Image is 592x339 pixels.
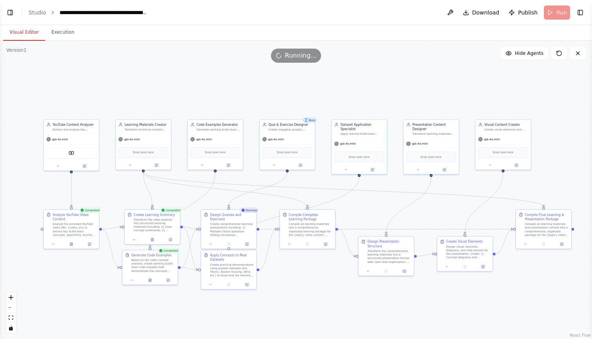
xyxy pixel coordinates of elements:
span: Running... [285,51,317,60]
div: Apply Concepts to Real Datasets [210,253,254,262]
div: Dataset Application Specialist [341,122,384,131]
span: Download [472,9,500,16]
button: zoom in [6,292,16,303]
a: Studio [29,9,46,16]
div: Transform the comprehensive learning materials into a structured presentation format with clear s... [368,249,411,264]
button: Open in side panel [239,241,254,247]
nav: breadcrumb [29,9,148,16]
g: Edge from 14e9bca3-e01d-42c1-9ce0-5470ce272265 to fe03812c-658b-4c7b-8a1f-357ff3118745 [384,177,433,234]
div: CompletedCreate Learning SummaryTransform the video analysis into structured learning materials i... [124,209,180,245]
div: Design Quizzes and Exercises [210,212,254,221]
button: View output [143,237,162,243]
div: YouTube Content Analyzer [53,122,96,127]
button: Open in side panel [359,167,385,172]
button: Open in side panel [163,237,178,243]
div: Create Visual Elements [446,239,483,244]
div: Visual Content Creator [484,122,528,127]
div: Completed [157,248,180,254]
g: Edge from 79e9d478-4b88-49e8-985e-20e6d5cb1052 to 949d7bb9-5e3d-4476-96d7-f7b1c775d960 [141,172,310,207]
div: Create Visual ElementsDesign visual elements, diagrams, and slide layouts for the presentation. C... [437,236,493,272]
span: Hide Agents [515,50,543,56]
div: Generate working Scikit-learn code snippets and examples based on the video content, demonstratin... [197,128,240,131]
button: No output available [455,264,475,269]
g: Edge from af0014c6-da80-4b06-9901-36eaae68425d to fddb812a-32c1-4f6e-94e8-4299f881454c [183,225,198,231]
button: Open in side panel [397,268,412,274]
div: Busy [302,118,317,123]
div: Version 1 [6,47,27,53]
button: No output available [377,268,396,274]
div: Transform the video analysis into structured learning materials including: 1) Clear concept summa... [134,218,177,232]
div: Presentation Content DesignerTransform learning materials into structured presentation content, c... [403,119,459,174]
div: Transform technical content into structured learning materials including summaries, explanations ... [125,128,168,131]
span: gpt-4o-mini [124,138,140,141]
button: No output available [298,241,317,247]
div: Analyze YouTube Video Content [53,212,96,221]
button: Open in side panel [72,163,97,169]
div: Based on the video content analysis, create working Scikit-learn code snippets that demonstrate t... [132,258,175,273]
div: Quiz & Exercise Designer [269,122,312,127]
div: Learning Materials CreatorTransform technical content into structured learning materials includin... [115,119,171,170]
g: Edge from fe03812c-658b-4c7b-8a1f-357ff3118745 to d815a421-1f51-450d-ab8f-31dc7e225b88 [417,252,434,258]
button: zoom out [6,303,16,313]
g: Edge from c73c26f9-acdf-43b4-838f-b0d907604878 to 949d7bb9-5e3d-4476-96d7-f7b1c775d960 [259,227,277,272]
button: Open in side panel [288,162,313,168]
g: Edge from 1ae8e9c6-ecd5-4ff6-b17c-cf1fe20b5600 to 1cff3dc9-42c6-4302-a962-4235246facf6 [69,173,73,207]
button: Open in side panel [554,241,569,247]
button: Open in side panel [239,282,254,287]
button: Open in side panel [504,162,529,168]
div: React Flow controls [6,292,16,333]
div: RunningDesign Quizzes and ExercisesCreate comprehensive learning assessments including: 1) Multip... [200,209,257,249]
button: toggle interactivity [6,323,16,333]
button: Open in side panel [82,241,97,247]
span: Drop tools here [421,155,442,159]
span: gpt-4o-mini [484,138,500,141]
g: Edge from 949d7bb9-5e3d-4476-96d7-f7b1c775d960 to fe03812c-658b-4c7b-8a1f-357ff3118745 [338,227,356,258]
g: Edge from 79e9d478-4b88-49e8-985e-20e6d5cb1052 to af0014c6-da80-4b06-9901-36eaae68425d [141,172,154,207]
g: Edge from 1cff3dc9-42c6-4302-a962-4235246facf6 to af0014c6-da80-4b06-9901-36eaae68425d [102,225,122,231]
div: Visual Content CreatorCreate visual elements and diagrams for presentations, including flowcharts... [475,119,531,170]
g: Edge from 1cff3dc9-42c6-4302-a962-4235246facf6 to 3ab47dae-e69a-4a79-9fb5-d285afb7c509 [102,227,119,270]
div: Code Examples GeneratorGenerate working Scikit-learn code snippets and examples based on the vide... [187,119,244,170]
button: Open in side panel [161,277,176,283]
div: Completed [78,207,101,213]
g: Edge from 6581a54c-2ba3-4cfa-b705-8be84123bde2 to 3ab47dae-e69a-4a79-9fb5-d285afb7c509 [148,172,217,247]
div: BusyQuiz & Exercise DesignerCreate engaging quizzes, coding exercises, and hands-on challenges ba... [259,119,316,170]
div: Compile Complete Learning Package [289,212,332,221]
div: Transform learning materials into structured presentation content, creating slide-ready content w... [412,132,456,136]
div: Design visual elements, diagrams, and slide layouts for the presentation. Create: 1) Concept diag... [446,245,490,259]
div: YouTube Content AnalyzerExtract and analyze key concepts from Scikit-learn YouTube videos, focusi... [43,119,99,171]
span: Drop tools here [493,150,513,154]
button: View output [141,277,160,283]
div: Apply learned Scikit-learn concepts to real-world datasets like Iris, Titanic, Boston Housing, et... [341,132,384,136]
button: Publish [505,5,541,20]
span: gpt-4o-mini [268,138,284,141]
g: Edge from 38f3e7f1-7855-4119-874e-4a168b6bbeb7 to c73c26f9-acdf-43b4-838f-b0d907604878 [226,177,361,247]
button: Open in side panel [431,167,457,172]
div: Analyze the provided YouTube video URL: {video_url} to extract key Scikit-learn concepts, algorit... [53,222,96,237]
div: CompletedAnalyze YouTube Video ContentAnalyze the provided YouTube video URL: {video_url} to extr... [43,209,99,249]
g: Edge from 3ab47dae-e69a-4a79-9fb5-d285afb7c509 to fddb812a-32c1-4f6e-94e8-4299f881454c [180,227,198,270]
button: Open in side panel [475,264,491,269]
g: Edge from af0014c6-da80-4b06-9901-36eaae68425d to c73c26f9-acdf-43b4-838f-b0d907604878 [183,225,198,272]
span: gpt-4o-mini [196,138,212,141]
g: Edge from 949d7bb9-5e3d-4476-96d7-f7b1c775d960 to 8bed55e1-3f0b-4306-ab01-0d9a9b47e19e [338,227,513,231]
button: fit view [6,313,16,323]
div: Generate Code Examples [132,253,171,257]
button: No output available [219,241,238,247]
span: gpt-4o-mini [340,142,356,145]
g: Edge from 3ab47dae-e69a-4a79-9fb5-d285afb7c509 to c73c26f9-acdf-43b4-838f-b0d907604878 [180,265,198,272]
div: Apply Concepts to Real DatasetsCreate practical demonstrations using popular datasets (Iris, Tita... [200,250,257,290]
div: Dataset Application SpecialistApply learned Scikit-learn concepts to real-world datasets like Iri... [331,119,388,174]
div: Design Presentation Structure [368,239,411,248]
div: Compile all learning materials into a comprehensive, organized learning package for the {topic} v... [289,222,332,237]
span: Drop tools here [205,150,226,154]
g: Edge from d815a421-1f51-450d-ab8f-31dc7e225b88 to 8bed55e1-3f0b-4306-ab01-0d9a9b47e19e [495,227,513,256]
span: Drop tools here [133,150,153,154]
button: View output [62,241,81,247]
div: Compile all learning materials and presentation content into a comprehensive, organized package f... [525,222,569,237]
button: Show left sidebar [5,7,16,18]
div: Compile Final Learning & Presentation PackageCompile all learning materials and presentation cont... [516,209,572,249]
div: Presentation Content Designer [412,122,456,131]
span: Publish [518,9,538,16]
div: Create comprehensive learning assessments including: 1) Multiple choice questions testing concept... [210,222,254,237]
